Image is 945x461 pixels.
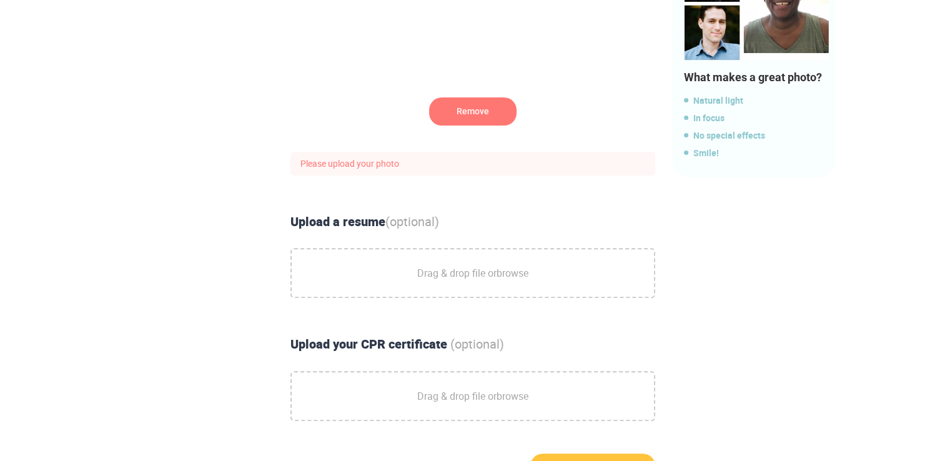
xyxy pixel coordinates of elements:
[497,266,528,280] a: browse
[385,213,439,230] span: (optional)
[684,111,829,126] span: In focus
[285,335,660,354] div: Upload your CPR certificate
[417,257,528,289] span: Drag & drop file or
[450,335,504,352] span: (optional)
[285,213,660,231] div: Upload a resume
[429,97,517,126] span: Remove
[290,152,655,176] p: Please upload your photo
[684,128,829,143] span: No special effects
[429,97,517,126] button: dummy
[497,389,528,403] a: browse
[684,69,829,86] div: What makes a great photo?
[417,380,528,412] span: Drag & drop file or
[684,93,829,108] span: Natural light
[684,146,829,161] span: Smile!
